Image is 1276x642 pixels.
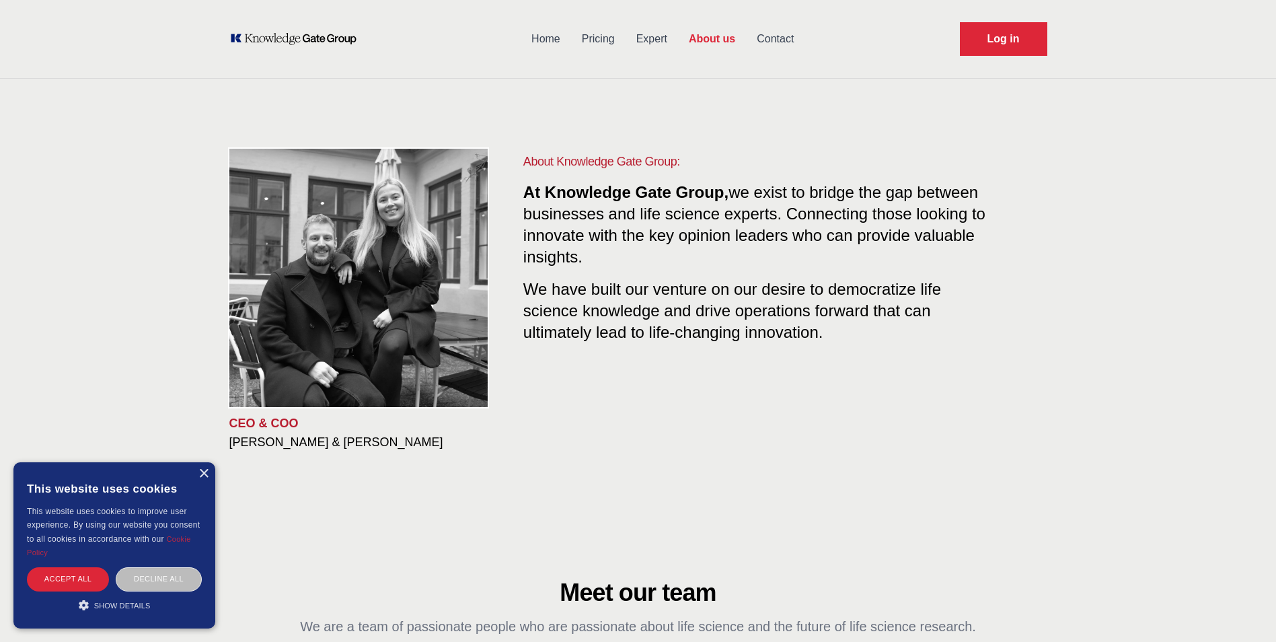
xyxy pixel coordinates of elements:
h1: About Knowledge Gate Group: [523,152,993,171]
div: Accept all [27,567,109,591]
a: Request Demo [960,22,1047,56]
h2: Meet our team [294,579,983,606]
span: we exist to bridge the gap between businesses and life science experts. Connecting those looking ... [523,183,985,266]
a: Expert [626,22,678,57]
div: This website uses cookies [27,472,202,505]
span: At Knowledge Gate Group, [523,183,728,201]
a: Cookie Policy [27,535,191,557]
span: This website uses cookies to improve user experience. By using our website you consent to all coo... [27,507,200,544]
span: Show details [94,602,151,610]
span: We have built our venture on our desire to democratize life science knowledge and drive operation... [523,275,941,341]
div: Decline all [116,567,202,591]
p: CEO & COO [229,415,502,431]
a: Pricing [571,22,626,57]
a: About us [678,22,746,57]
a: KOL Knowledge Platform: Talk to Key External Experts (KEE) [229,32,366,46]
h3: [PERSON_NAME] & [PERSON_NAME] [229,434,502,450]
a: Home [521,22,571,57]
div: Close [198,469,209,479]
a: Contact [746,22,804,57]
img: KOL management, KEE, Therapy area experts [229,149,488,407]
div: Show details [27,598,202,612]
p: We are a team of passionate people who are passionate about life science and the future of life s... [294,617,983,636]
